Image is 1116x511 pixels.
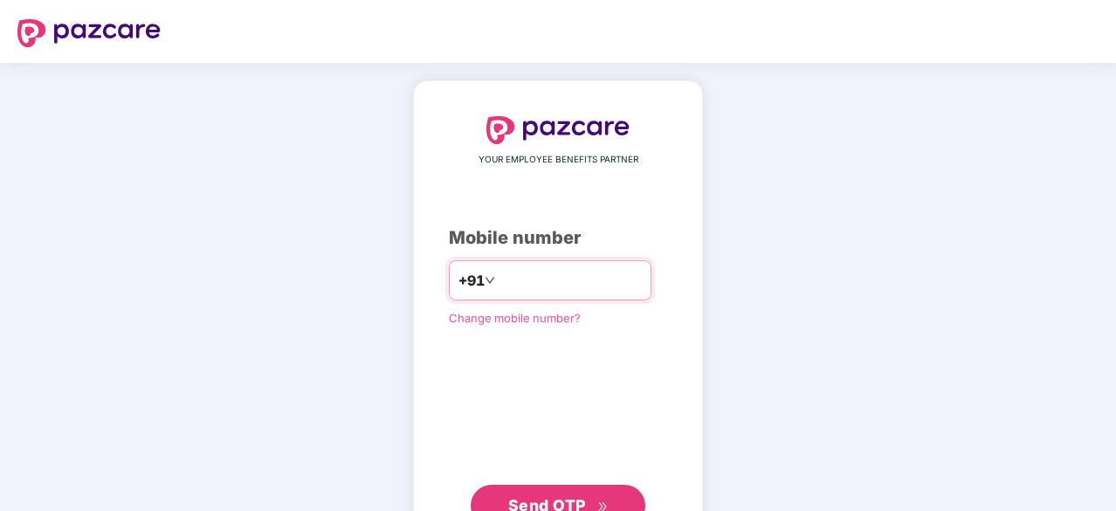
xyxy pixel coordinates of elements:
span: YOUR EMPLOYEE BENEFITS PARTNER [479,153,638,167]
span: down [485,275,495,286]
img: logo [17,19,161,47]
a: Change mobile number? [449,311,581,325]
div: Mobile number [449,224,667,252]
span: +91 [458,270,485,292]
img: logo [486,116,630,144]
